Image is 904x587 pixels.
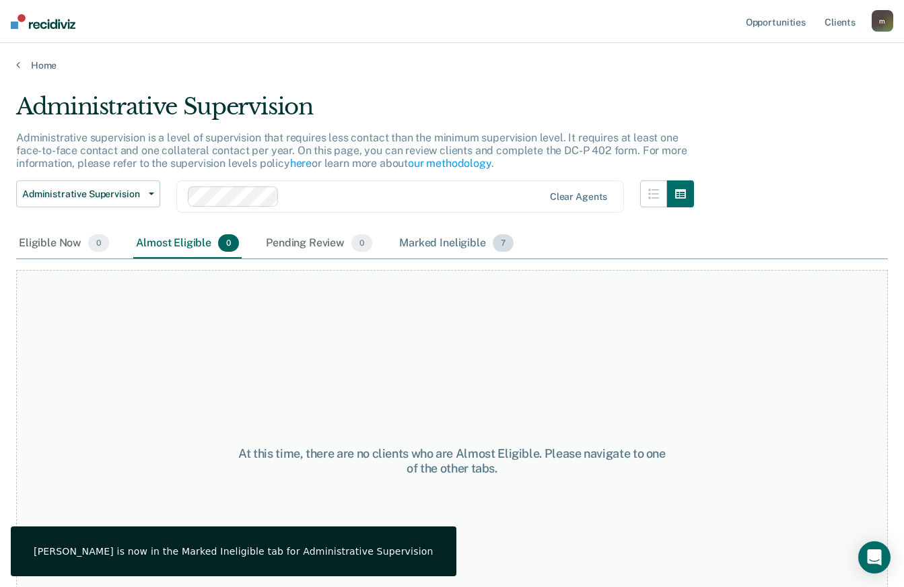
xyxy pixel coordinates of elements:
div: At this time, there are no clients who are Almost Eligible. Please navigate to one of the other t... [234,446,670,475]
div: Pending Review [263,229,375,258]
img: Recidiviz [11,14,75,29]
div: Almost Eligible [133,229,242,258]
span: 0 [88,234,109,252]
div: [PERSON_NAME] is now in the Marked Ineligible tab for Administrative Supervision [34,545,433,557]
a: our methodology [408,157,491,170]
div: Eligible Now [16,229,112,258]
span: Administrative Supervision [22,188,143,200]
div: Administrative Supervision [16,93,694,131]
div: Marked Ineligible [396,229,516,258]
span: 0 [218,234,239,252]
div: m [872,10,893,32]
p: Administrative supervision is a level of supervision that requires less contact than the minimum ... [16,131,687,170]
span: 0 [351,234,372,252]
a: Home [16,59,888,71]
div: Clear agents [550,191,607,203]
a: here [290,157,312,170]
div: Open Intercom Messenger [858,541,891,574]
span: 7 [493,234,514,252]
